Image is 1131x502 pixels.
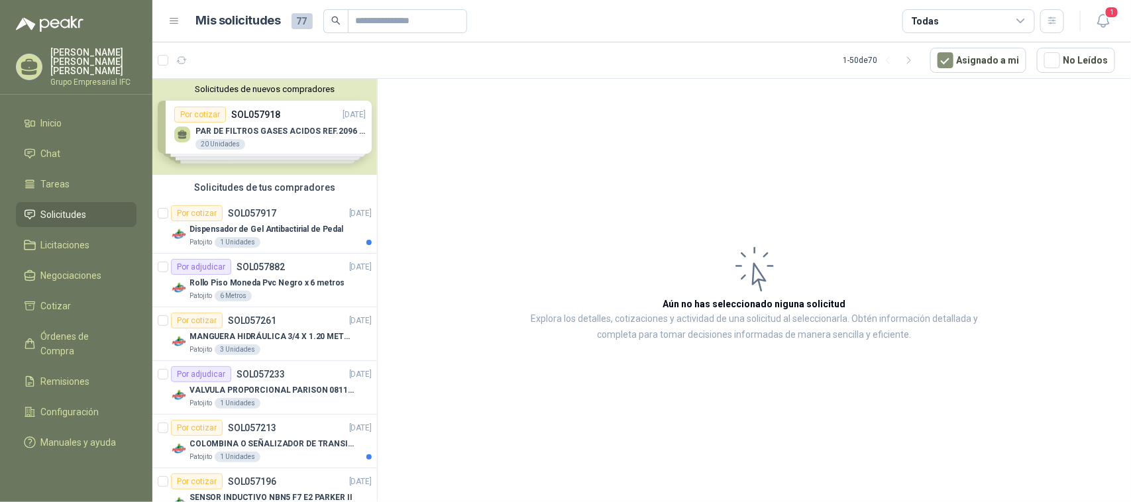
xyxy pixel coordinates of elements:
[189,291,212,301] p: Patojito
[171,387,187,403] img: Company Logo
[152,200,377,254] a: Por cotizarSOL057917[DATE] Company LogoDispensador de Gel Antibactirial de PedalPatojito1 Unidades
[189,237,212,248] p: Patojito
[152,361,377,415] a: Por adjudicarSOL057233[DATE] Company LogoVALVULA PROPORCIONAL PARISON 0811404612 / 4WRPEH6C4 REXR...
[510,311,998,343] p: Explora los detalles, cotizaciones y actividad de una solicitud al seleccionarla. Obtén informaci...
[237,262,285,272] p: SOL057882
[171,420,223,436] div: Por cotizar
[189,384,354,397] p: VALVULA PROPORCIONAL PARISON 0811404612 / 4WRPEH6C4 REXROTH
[16,399,136,425] a: Configuración
[41,146,61,161] span: Chat
[171,334,187,350] img: Company Logo
[152,79,377,175] div: Solicitudes de nuevos compradoresPor cotizarSOL057918[DATE] PAR DE FILTROS GASES ACIDOS REF.2096 ...
[1091,9,1115,33] button: 1
[171,474,223,489] div: Por cotizar
[349,315,372,327] p: [DATE]
[158,84,372,94] button: Solicitudes de nuevos compradores
[237,370,285,379] p: SOL057233
[41,374,90,389] span: Remisiones
[331,16,341,25] span: search
[16,16,83,32] img: Logo peakr
[1037,48,1115,73] button: No Leídos
[663,297,846,311] h3: Aún no has seleccionado niguna solicitud
[41,238,90,252] span: Licitaciones
[41,268,102,283] span: Negociaciones
[16,430,136,455] a: Manuales y ayuda
[152,175,377,200] div: Solicitudes de tus compradores
[41,116,62,130] span: Inicio
[16,202,136,227] a: Solicitudes
[189,452,212,462] p: Patojito
[215,452,260,462] div: 1 Unidades
[171,259,231,275] div: Por adjudicar
[189,223,343,236] p: Dispensador de Gel Antibactirial de Pedal
[189,330,354,343] p: MANGUERA HIDRÁULICA 3/4 X 1.20 METROS DE LONGITUD HR-HR-ACOPLADA
[215,237,260,248] div: 1 Unidades
[41,207,87,222] span: Solicitudes
[16,111,136,136] a: Inicio
[189,398,212,409] p: Patojito
[171,366,231,382] div: Por adjudicar
[911,14,939,28] div: Todas
[349,261,372,274] p: [DATE]
[349,207,372,220] p: [DATE]
[189,277,345,289] p: Rollo Piso Moneda Pvc Negro x 6 metros
[16,263,136,288] a: Negociaciones
[41,329,124,358] span: Órdenes de Compra
[215,291,252,301] div: 6 Metros
[228,477,276,486] p: SOL057196
[228,423,276,432] p: SOL057213
[215,398,260,409] div: 1 Unidades
[41,299,72,313] span: Cotizar
[152,254,377,307] a: Por adjudicarSOL057882[DATE] Company LogoRollo Piso Moneda Pvc Negro x 6 metrosPatojito6 Metros
[171,441,187,457] img: Company Logo
[196,11,281,30] h1: Mis solicitudes
[1104,6,1119,19] span: 1
[41,435,117,450] span: Manuales y ayuda
[349,476,372,488] p: [DATE]
[349,368,372,381] p: [DATE]
[16,324,136,364] a: Órdenes de Compra
[16,172,136,197] a: Tareas
[50,78,136,86] p: Grupo Empresarial IFC
[930,48,1026,73] button: Asignado a mi
[215,344,260,355] div: 3 Unidades
[189,438,354,450] p: COLOMBINA O SEÑALIZADOR DE TRANSITO
[171,205,223,221] div: Por cotizar
[50,48,136,75] p: [PERSON_NAME] [PERSON_NAME] [PERSON_NAME]
[171,280,187,296] img: Company Logo
[16,232,136,258] a: Licitaciones
[16,293,136,319] a: Cotizar
[189,344,212,355] p: Patojito
[843,50,920,71] div: 1 - 50 de 70
[16,369,136,394] a: Remisiones
[152,307,377,361] a: Por cotizarSOL057261[DATE] Company LogoMANGUERA HIDRÁULICA 3/4 X 1.20 METROS DE LONGITUD HR-HR-AC...
[228,316,276,325] p: SOL057261
[349,422,372,434] p: [DATE]
[152,415,377,468] a: Por cotizarSOL057213[DATE] Company LogoCOLOMBINA O SEÑALIZADOR DE TRANSITOPatojito1 Unidades
[41,177,70,191] span: Tareas
[292,13,313,29] span: 77
[16,141,136,166] a: Chat
[228,209,276,218] p: SOL057917
[41,405,99,419] span: Configuración
[171,313,223,328] div: Por cotizar
[171,226,187,242] img: Company Logo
